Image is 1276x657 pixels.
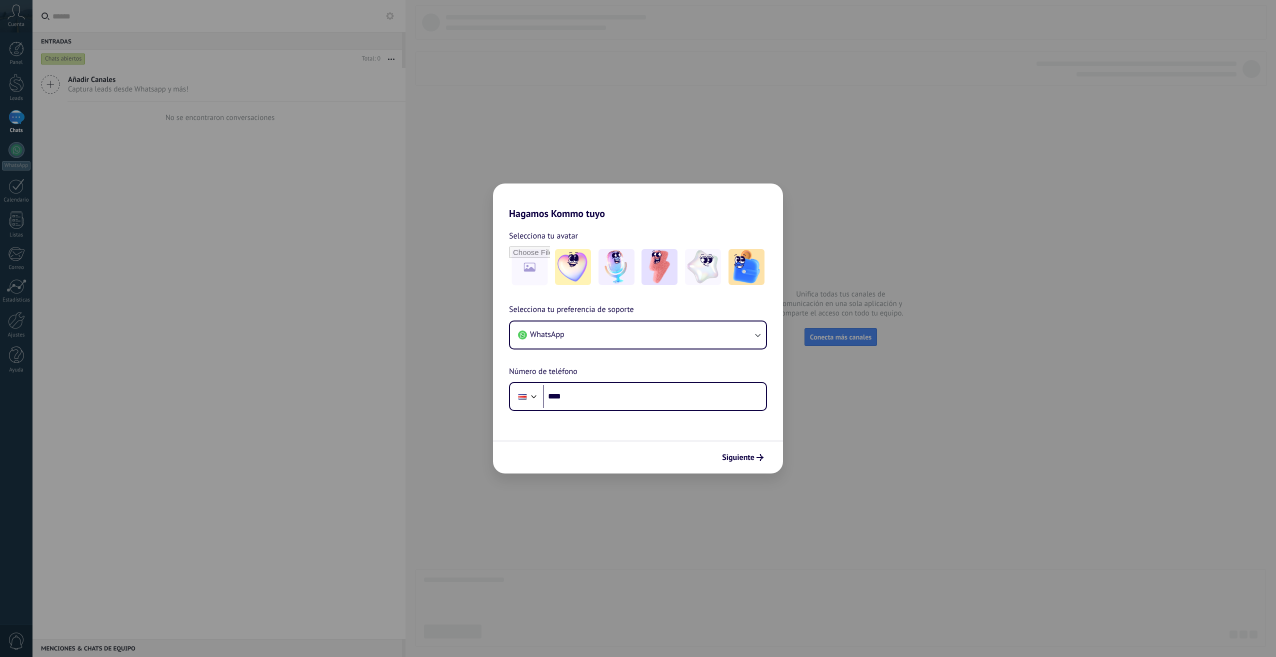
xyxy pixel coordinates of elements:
[509,365,577,378] span: Número de teléfono
[685,249,721,285] img: -4.jpeg
[555,249,591,285] img: -1.jpeg
[493,183,783,219] h2: Hagamos Kommo tuyo
[717,449,768,466] button: Siguiente
[530,329,564,339] span: WhatsApp
[641,249,677,285] img: -3.jpeg
[598,249,634,285] img: -2.jpeg
[722,454,754,461] span: Siguiente
[510,321,766,348] button: WhatsApp
[509,229,578,242] span: Selecciona tu avatar
[728,249,764,285] img: -5.jpeg
[513,386,532,407] div: Costa Rica: + 506
[509,303,634,316] span: Selecciona tu preferencia de soporte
